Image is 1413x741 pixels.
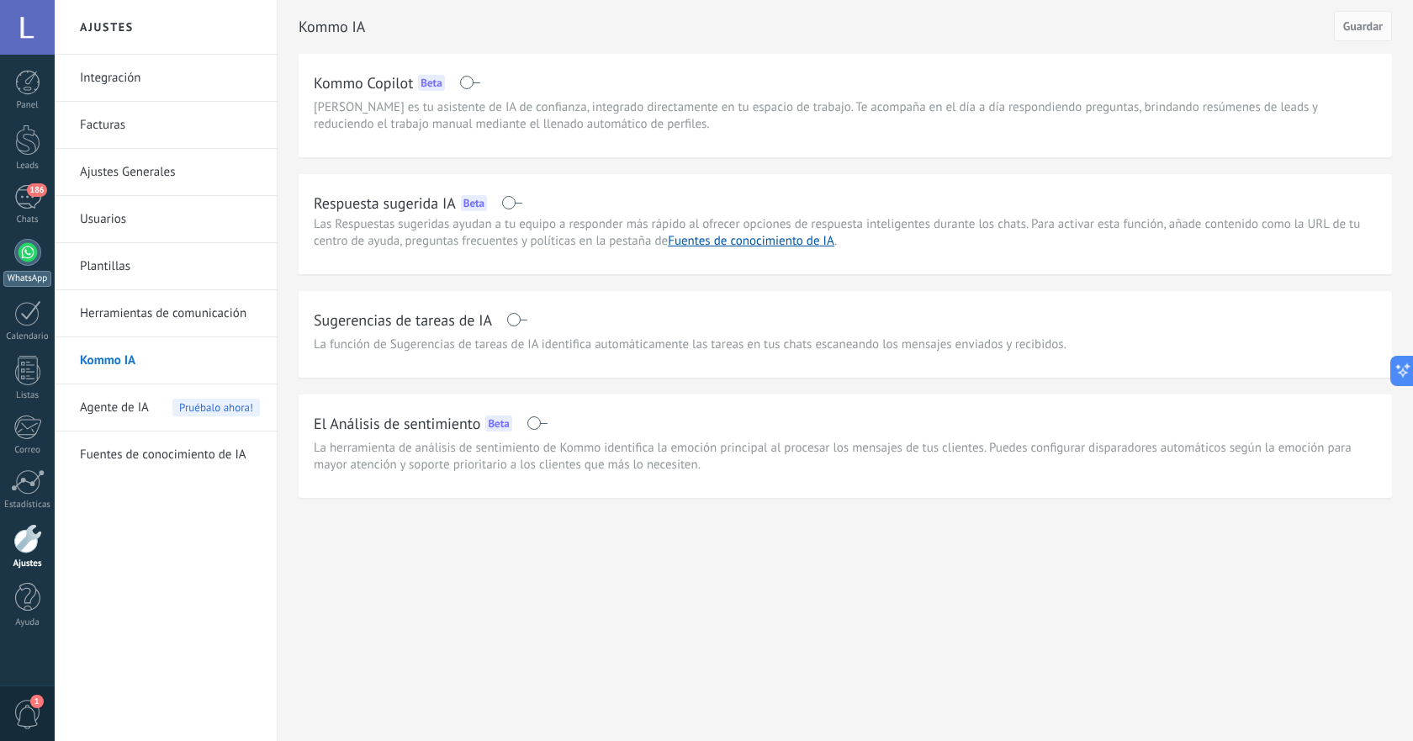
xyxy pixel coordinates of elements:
[461,195,487,211] div: Beta
[80,431,260,479] a: Fuentes de conocimiento de IA
[55,243,277,290] li: Plantillas
[314,310,492,331] h2: Sugerencias de tareas de IA
[55,196,277,243] li: Usuarios
[3,500,52,511] div: Estadísticas
[314,413,480,434] h2: El Análisis de sentimiento
[172,399,260,416] span: Pruébalo ahora!
[55,102,277,149] li: Facturas
[314,336,1066,353] span: La función de Sugerencias de tareas de IA identifica automáticamente las tareas en tus chats esca...
[3,390,52,401] div: Listas
[55,149,277,196] li: Ajustes Generales
[314,216,1360,249] span: Las Respuestas sugeridas ayudan a tu equipo a responder más rápido al ofrecer opciones de respues...
[3,558,52,569] div: Ajustes
[3,617,52,628] div: Ayuda
[418,75,444,91] div: Beta
[80,196,260,243] a: Usuarios
[3,445,52,456] div: Correo
[1343,20,1383,32] span: Guardar
[80,384,260,431] a: Agente de IAPruébalo ahora!
[314,440,1377,474] span: La herramienta de análisis de sentimiento de Kommo identifica la emoción principal al procesar lo...
[80,384,149,431] span: Agente de IA
[55,337,277,384] li: Kommo IA
[55,384,277,431] li: Agente de IA
[3,100,52,111] div: Panel
[55,431,277,478] li: Fuentes de conocimiento de IA
[3,161,52,172] div: Leads
[668,233,834,249] a: Fuentes de conocimiento de IA
[314,72,413,93] h2: Kommo Copilot
[80,290,260,337] a: Herramientas de comunicación
[3,331,52,342] div: Calendario
[55,55,277,102] li: Integración
[3,214,52,225] div: Chats
[314,193,456,214] h2: Respuesta sugerida IA
[55,290,277,337] li: Herramientas de comunicación
[27,183,46,197] span: 186
[3,271,51,287] div: WhatsApp
[80,102,260,149] a: Facturas
[299,10,1334,44] h2: Kommo IA
[80,337,260,384] a: Kommo IA
[30,695,44,708] span: 1
[485,415,511,431] div: Beta
[80,149,260,196] a: Ajustes Generales
[1334,11,1392,41] button: Guardar
[314,99,1377,133] span: [PERSON_NAME] es tu asistente de IA de confianza, integrado directamente en tu espacio de trabajo...
[80,55,260,102] a: Integración
[80,243,260,290] a: Plantillas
